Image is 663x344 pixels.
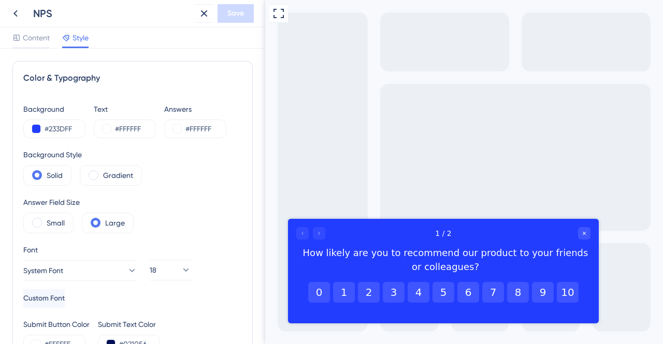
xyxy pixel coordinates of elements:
div: Font [23,244,137,256]
label: Small [47,217,65,229]
div: Background [23,103,85,115]
button: System Font [23,260,137,281]
button: Save [218,4,254,23]
span: Save [227,7,244,20]
div: Answer Field Size [23,196,134,208]
iframe: UserGuiding Survey [23,219,334,323]
div: NPS [33,6,191,21]
div: Text [94,103,156,115]
button: 18 [150,260,191,280]
div: Submit Text Color [98,318,160,331]
button: Custom Font [23,289,65,308]
span: System Font [23,264,63,277]
span: Custom Font [23,292,65,305]
span: Content [23,32,50,44]
div: Color & Typography [23,72,242,84]
label: Large [105,217,125,229]
span: 18 [150,264,156,276]
label: Gradient [103,169,133,182]
div: Submit Button Color [23,318,90,331]
label: Solid [47,169,63,182]
span: Style [73,32,89,44]
div: Background Style [23,148,142,161]
div: Answers [164,103,226,115]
